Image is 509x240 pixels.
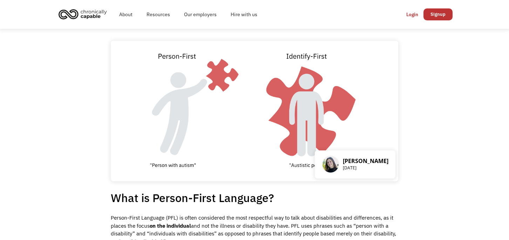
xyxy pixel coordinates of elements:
[401,8,423,20] a: Login
[423,8,453,20] a: Signup
[224,3,264,26] a: Hire with us
[343,164,388,171] p: [DATE]
[56,6,109,22] img: Chronically Capable logo
[112,3,140,26] a: About
[56,6,112,22] a: home
[140,3,177,26] a: Resources
[406,10,418,19] div: Login
[343,157,388,164] p: [PERSON_NAME]
[177,3,224,26] a: Our employers
[150,222,191,229] strong: on the individual
[111,189,398,207] h1: What is Person-First Language?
